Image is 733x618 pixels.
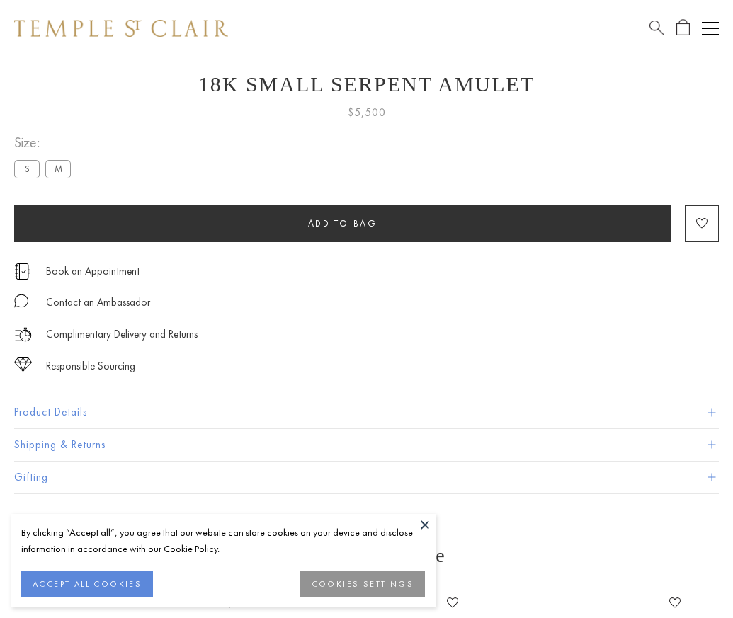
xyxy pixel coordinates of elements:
div: Contact an Ambassador [46,294,150,311]
span: $5,500 [348,103,386,122]
button: COOKIES SETTINGS [300,571,425,597]
button: Open navigation [702,20,719,37]
img: Temple St. Clair [14,20,228,37]
button: Product Details [14,396,719,428]
label: S [14,160,40,178]
img: icon_delivery.svg [14,326,32,343]
h1: 18K Small Serpent Amulet [14,72,719,96]
button: ACCEPT ALL COOKIES [21,571,153,597]
a: Book an Appointment [46,263,140,279]
div: Responsible Sourcing [46,357,135,375]
p: Complimentary Delivery and Returns [46,326,198,343]
button: Gifting [14,462,719,493]
button: Add to bag [14,205,671,242]
a: Open Shopping Bag [676,19,690,37]
label: M [45,160,71,178]
img: MessageIcon-01_2.svg [14,294,28,308]
span: Add to bag [308,217,377,229]
span: Size: [14,131,76,154]
div: By clicking “Accept all”, you agree that our website can store cookies on your device and disclos... [21,525,425,557]
button: Shipping & Returns [14,429,719,461]
a: Search [649,19,664,37]
img: icon_appointment.svg [14,263,31,280]
img: icon_sourcing.svg [14,357,32,372]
